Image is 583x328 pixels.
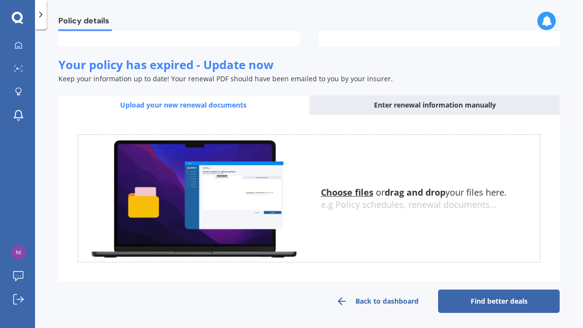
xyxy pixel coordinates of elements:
[58,95,308,115] div: Upload your new renewal documents
[321,186,373,198] u: Choose files
[58,74,393,83] span: Keep your information up to date! Your renewal PDF should have been emailed to you by your insurer.
[317,290,438,313] a: Back to dashboard
[438,290,560,313] a: Find better deals
[78,135,309,262] img: upload.de96410c8ce839c3fdd5.gif
[310,95,560,115] div: Enter renewal information manually
[58,56,274,73] span: Your policy has expired - Update now
[385,186,445,198] b: drag and drop
[58,16,112,29] span: Policy details
[11,245,26,260] img: cdd44a7f598aaca31a24523bcb6dadcd
[321,200,540,210] div: e.g Policy schedules, renewal documents...
[321,186,507,198] span: or your files here.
